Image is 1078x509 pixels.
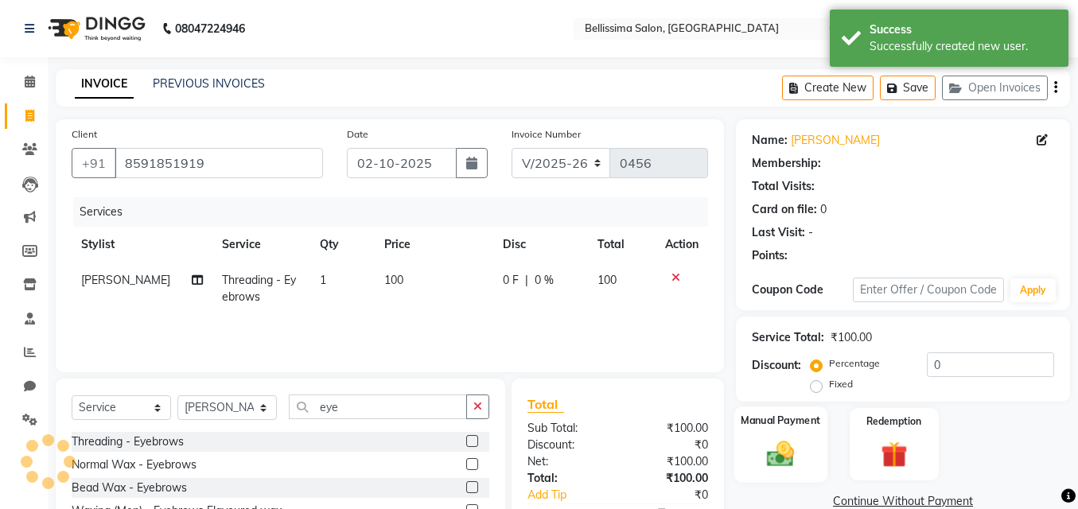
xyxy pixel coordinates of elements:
[72,457,197,473] div: Normal Wax - Eyebrows
[808,224,813,241] div: -
[527,396,564,413] span: Total
[222,273,296,304] span: Threading - Eyebrows
[752,282,853,298] div: Coupon Code
[535,272,554,289] span: 0 %
[516,470,618,487] div: Total:
[866,414,921,429] label: Redemption
[752,132,788,149] div: Name:
[656,227,708,262] th: Action
[752,201,817,218] div: Card on file:
[617,420,720,437] div: ₹100.00
[758,437,804,469] img: _cash.svg
[829,377,853,391] label: Fixed
[588,227,656,262] th: Total
[289,394,467,419] input: Search or Scan
[73,197,720,227] div: Services
[72,127,97,142] label: Client
[81,273,170,287] span: [PERSON_NAME]
[752,247,788,264] div: Points:
[384,273,403,287] span: 100
[115,148,323,178] input: Search by Name/Mobile/Email/Code
[493,227,588,262] th: Disc
[617,453,720,470] div: ₹100.00
[791,132,880,149] a: [PERSON_NAME]
[782,76,874,100] button: Create New
[853,278,1004,302] input: Enter Offer / Coupon Code
[829,356,880,371] label: Percentage
[516,453,618,470] div: Net:
[942,76,1048,100] button: Open Invoices
[320,273,326,287] span: 1
[820,201,827,218] div: 0
[516,437,618,453] div: Discount:
[347,127,368,142] label: Date
[752,224,805,241] div: Last Visit:
[503,272,519,289] span: 0 F
[153,76,265,91] a: PREVIOUS INVOICES
[752,155,821,172] div: Membership:
[752,178,815,195] div: Total Visits:
[512,127,581,142] label: Invoice Number
[72,148,116,178] button: +91
[310,227,375,262] th: Qty
[617,437,720,453] div: ₹0
[41,6,150,51] img: logo
[873,438,916,472] img: _gift.svg
[72,433,184,450] div: Threading - Eyebrows
[375,227,493,262] th: Price
[752,357,801,374] div: Discount:
[635,487,720,503] div: ₹0
[516,487,635,503] a: Add Tip
[212,227,309,262] th: Service
[752,329,824,346] div: Service Total:
[870,21,1057,38] div: Success
[175,6,245,51] b: 08047224946
[880,76,936,100] button: Save
[870,38,1057,55] div: Successfully created new user.
[72,480,187,496] div: Bead Wax - Eyebrows
[741,413,820,428] label: Manual Payment
[1010,278,1056,302] button: Apply
[617,470,720,487] div: ₹100.00
[516,420,618,437] div: Sub Total:
[597,273,617,287] span: 100
[75,70,134,99] a: INVOICE
[831,329,872,346] div: ₹100.00
[525,272,528,289] span: |
[72,227,212,262] th: Stylist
